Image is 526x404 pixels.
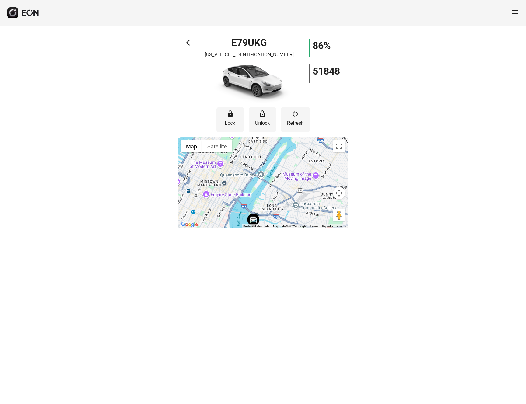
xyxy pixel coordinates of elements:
h1: E79UKG [231,39,267,46]
button: Keyboard shortcuts [243,224,269,228]
span: Map data ©2025 Google [273,225,306,228]
p: [US_VEHICLE_IDENTIFICATION_NUMBER] [205,51,294,58]
p: Refresh [284,120,307,127]
span: menu [511,8,519,16]
button: Lock [216,107,244,132]
button: Show satellite imagery [202,140,232,152]
a: Report a map error [322,225,346,228]
img: car [207,61,292,103]
p: Unlock [252,120,273,127]
p: Lock [219,120,241,127]
a: Terms (opens in new tab) [310,225,318,228]
button: Show street map [181,140,202,152]
span: lock [226,110,234,117]
a: Open this area in Google Maps (opens a new window) [179,221,199,228]
button: Toggle fullscreen view [333,140,345,152]
button: Unlock [249,107,276,132]
h1: 51848 [313,68,340,75]
h1: 86% [313,42,331,49]
span: arrow_back_ios [186,39,194,46]
button: Map camera controls [333,187,345,199]
span: restart_alt [292,110,299,117]
img: Google [179,221,199,228]
span: lock_open [259,110,266,117]
button: Refresh [281,107,310,132]
button: Drag Pegman onto the map to open Street View [333,209,345,221]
